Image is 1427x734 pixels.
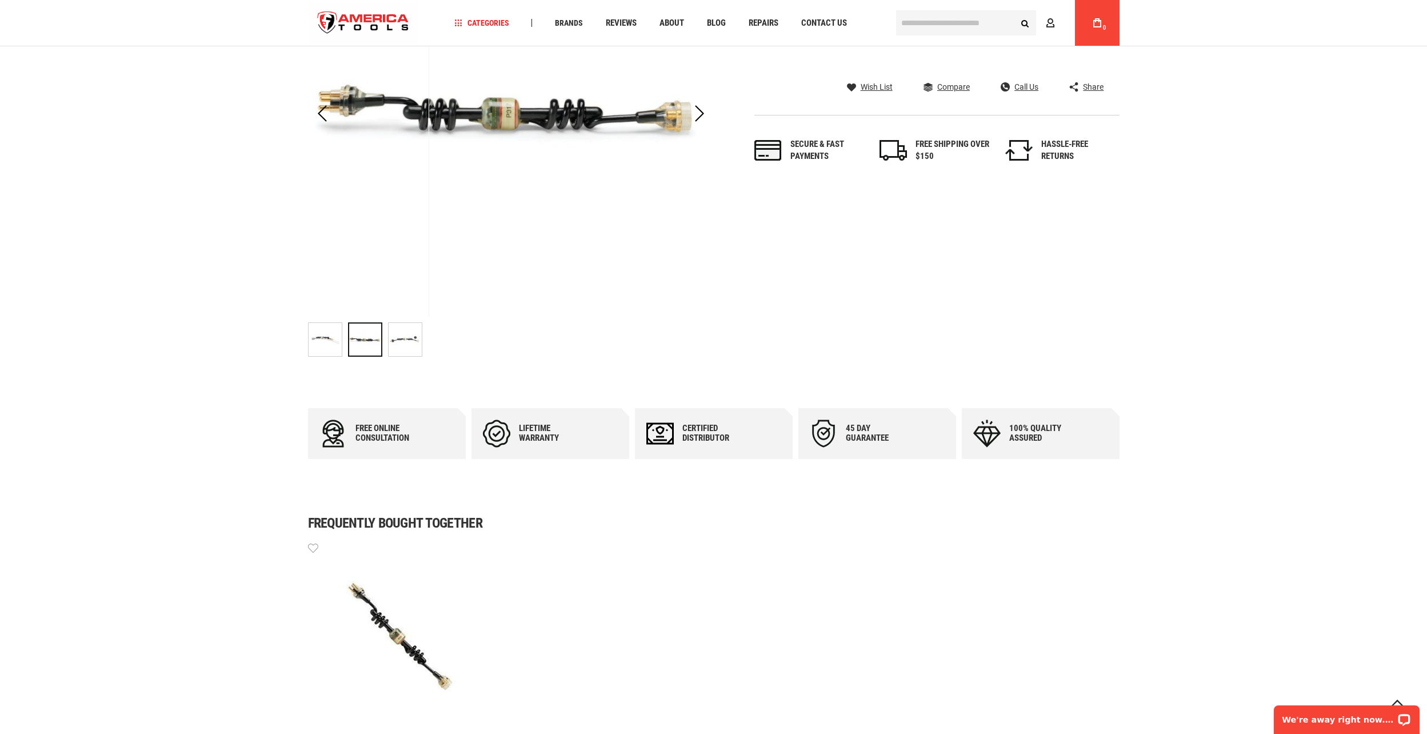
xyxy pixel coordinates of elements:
span: Categories [454,19,509,27]
span: Call Us [1014,83,1038,91]
span: 0 [1103,25,1106,31]
span: Repairs [749,19,778,27]
a: Reviews [601,15,642,31]
div: HASSLE-FREE RETURNS [1041,138,1116,163]
div: Secure & fast payments [790,138,865,163]
img: returns [1005,140,1033,161]
div: 100% quality assured [1009,424,1078,443]
span: About [659,19,684,27]
a: Categories [449,15,514,31]
div: 45 day Guarantee [846,424,914,443]
div: RIDGID 15828 TRANSMITTER,MINI SS FLXMITTER [348,317,388,362]
a: Brands [550,15,588,31]
div: Certified Distributor [682,424,751,443]
img: shipping [880,140,907,161]
a: About [654,15,689,31]
a: Blog [702,15,731,31]
span: Reviews [606,19,637,27]
img: payments [754,140,782,161]
img: America Tools [308,2,419,45]
button: Search [1014,12,1036,34]
span: Share [1083,83,1104,91]
iframe: LiveChat chat widget [1266,698,1427,734]
div: RIDGID 15828 TRANSMITTER,MINI SS FLXMITTER [308,317,348,362]
div: RIDGID 15828 TRANSMITTER,MINI SS FLXMITTER [388,317,422,362]
div: Lifetime warranty [519,424,587,443]
span: Wish List [861,83,893,91]
div: Free online consultation [355,424,424,443]
a: Repairs [744,15,784,31]
div: FREE SHIPPING OVER $150 [916,138,990,163]
iframe: Secure express checkout frame [832,39,1122,73]
img: RIDGID 15828 TRANSMITTER,MINI SS FLXMITTER [309,323,342,356]
span: Contact Us [801,19,847,27]
a: Wish List [847,82,893,92]
a: Call Us [1001,82,1038,92]
span: Brands [555,19,583,27]
a: Compare [924,82,970,92]
span: Blog [707,19,726,27]
span: Compare [937,83,970,91]
img: RIDGID 15828 TRANSMITTER,MINI SS FLXMITTER [389,323,422,356]
a: Contact Us [796,15,852,31]
a: store logo [308,2,419,45]
h1: Frequently bought together [308,516,1120,530]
